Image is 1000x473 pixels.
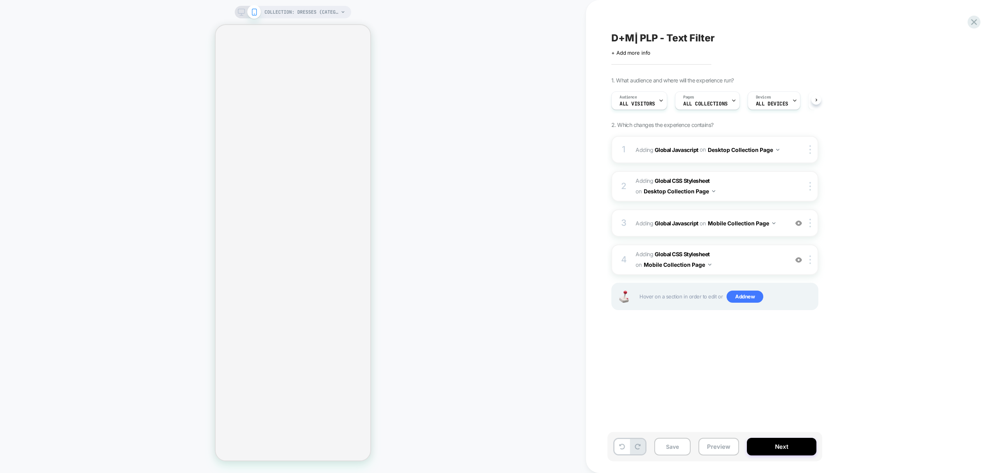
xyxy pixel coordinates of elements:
[620,95,637,100] span: Audience
[620,142,628,157] div: 1
[708,264,711,266] img: down arrow
[636,176,784,197] span: Adding
[611,32,715,44] span: D+M| PLP - Text Filter
[620,178,628,194] div: 2
[655,251,710,257] b: Global CSS Stylesheet
[636,186,641,196] span: on
[776,149,779,151] img: down arrow
[756,101,788,107] span: ALL DEVICES
[809,255,811,264] img: close
[809,182,811,191] img: close
[616,291,632,303] img: Joystick
[795,257,802,263] img: crossed eye
[683,95,694,100] span: Pages
[636,218,784,229] span: Adding
[620,215,628,231] div: 3
[644,259,711,270] button: Mobile Collection Page
[620,101,655,107] span: All Visitors
[712,190,715,192] img: down arrow
[809,219,811,227] img: close
[756,95,771,100] span: Devices
[700,218,705,228] span: on
[700,145,705,154] span: on
[639,291,814,303] span: Hover on a section in order to edit or
[655,146,698,153] b: Global Javascript
[611,50,650,56] span: + Add more info
[747,438,816,455] button: Next
[611,77,734,84] span: 1. What audience and where will the experience run?
[708,144,779,155] button: Desktop Collection Page
[655,177,710,184] b: Global CSS Stylesheet
[636,144,784,155] span: Adding
[264,6,339,18] span: COLLECTION: Dresses (Category)
[795,220,802,227] img: crossed eye
[620,252,628,268] div: 4
[809,145,811,154] img: close
[655,220,698,227] b: Global Javascript
[698,438,739,455] button: Preview
[636,260,641,270] span: on
[644,186,715,197] button: Desktop Collection Page
[654,438,691,455] button: Save
[708,218,775,229] button: Mobile Collection Page
[611,121,713,128] span: 2. Which changes the experience contains?
[772,222,775,224] img: down arrow
[727,291,763,303] span: Add new
[636,249,784,270] span: Adding
[683,101,728,107] span: ALL COLLECTIONS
